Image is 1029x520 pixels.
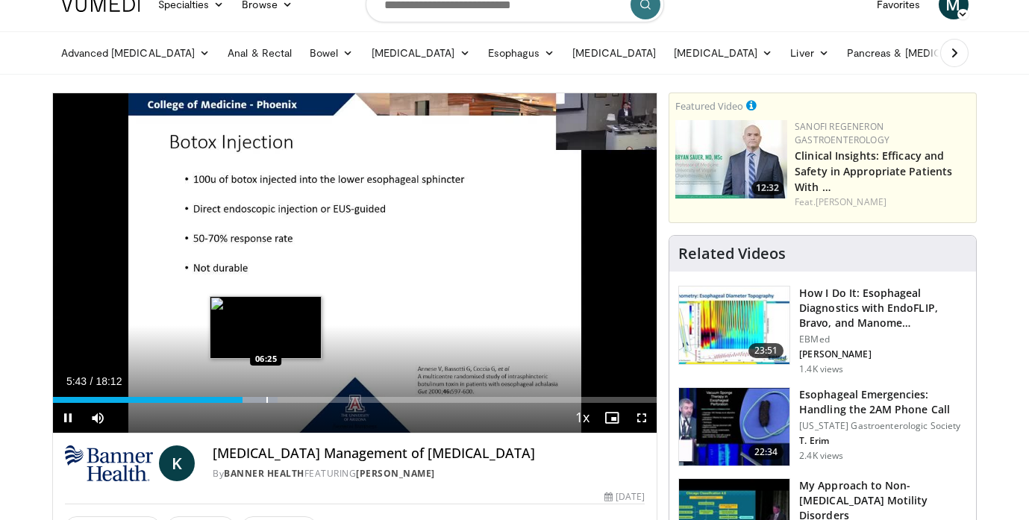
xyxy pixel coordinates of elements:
a: 12:32 [675,120,787,198]
a: Bowel [301,38,362,68]
span: 23:51 [748,343,784,358]
a: Clinical Insights: Efficacy and Safety in Appropriate Patients With … [795,148,952,194]
p: T. Erim [799,435,967,447]
h3: Esophageal Emergencies: Handling the 2AM Phone Call [799,387,967,417]
a: Advanced [MEDICAL_DATA] [52,38,219,68]
a: 23:51 How I Do It: Esophageal Diagnostics with EndoFLIP, Bravo, and Manome… EBMed [PERSON_NAME] 1... [678,286,967,375]
small: Featured Video [675,99,743,113]
img: Banner Health [65,445,154,481]
p: EBMed [799,333,967,345]
p: 2.4K views [799,450,843,462]
a: Sanofi Regeneron Gastroenterology [795,120,889,146]
a: [PERSON_NAME] [356,467,435,480]
a: Anal & Rectal [219,38,301,68]
p: 1.4K views [799,363,843,375]
a: Banner Health [224,467,304,480]
span: 5:43 [66,375,87,387]
a: K [159,445,195,481]
p: [PERSON_NAME] [799,348,967,360]
h3: How I Do It: Esophageal Diagnostics with EndoFLIP, Bravo, and Manome… [799,286,967,331]
div: By FEATURING [213,467,645,480]
span: / [90,375,93,387]
a: Liver [781,38,837,68]
a: [MEDICAL_DATA] [665,38,781,68]
img: 6cc64d0b-951f-4eb1-ade2-d6a05eaa5f98.150x105_q85_crop-smart_upscale.jpg [679,286,789,364]
a: Pancreas & [MEDICAL_DATA] [838,38,1013,68]
button: Pause [53,403,83,433]
img: 0fd0e81c-590c-4b80-8ecc-daf0e06defc4.150x105_q85_crop-smart_upscale.jpg [679,388,789,466]
a: [MEDICAL_DATA] [563,38,665,68]
p: [US_STATE] Gastroenterologic Society [799,420,967,432]
div: Feat. [795,195,970,209]
a: 22:34 Esophageal Emergencies: Handling the 2AM Phone Call [US_STATE] Gastroenterologic Society T.... [678,387,967,466]
span: 22:34 [748,445,784,460]
video-js: Video Player [53,93,657,433]
button: Mute [83,403,113,433]
h4: [MEDICAL_DATA] Management of [MEDICAL_DATA] [213,445,645,462]
div: Progress Bar [53,397,657,403]
span: 12:32 [751,181,784,195]
h4: Related Videos [678,245,786,263]
img: bf9ce42c-6823-4735-9d6f-bc9dbebbcf2c.png.150x105_q85_crop-smart_upscale.jpg [675,120,787,198]
a: Esophagus [479,38,564,68]
button: Playback Rate [567,403,597,433]
span: 18:12 [96,375,122,387]
button: Enable picture-in-picture mode [597,403,627,433]
img: image.jpeg [210,296,322,359]
a: [PERSON_NAME] [816,195,886,208]
div: [DATE] [604,490,645,504]
a: [MEDICAL_DATA] [363,38,479,68]
button: Fullscreen [627,403,657,433]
